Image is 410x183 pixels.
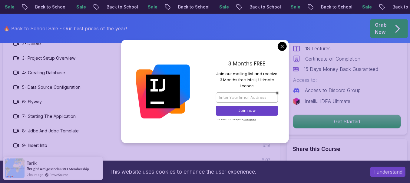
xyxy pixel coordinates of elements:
h3: 3 - Project Setup Overview [22,55,75,61]
a: Amigoscode PRO Membership [40,167,89,171]
div: This website uses cookies to enhance the user experience. [5,165,361,178]
button: Accept cookies [370,167,405,177]
h3: 4 - Creating Database [22,70,65,76]
h3: 8 - Jdbc And Jdbc Template [22,128,79,134]
a: ProveSource [49,172,68,177]
p: Sale [211,4,231,10]
span: Bought [27,166,39,171]
span: 8:07 [262,157,270,163]
p: Get Started [293,115,401,128]
p: Sale [68,4,88,10]
p: Back to School [313,4,354,10]
img: provesource social proof notification image [5,158,25,178]
h3: 2 - Delete [22,41,41,47]
p: 15 Days Money Back Guaranteed [304,65,378,73]
p: Back to School [170,4,211,10]
h3: 6 - Flyway [22,99,42,105]
h3: 7 - Starting The Application [22,113,76,119]
p: 🔥 Back to School Sale - Our best prices of the year! [4,25,127,32]
p: Sale [283,4,302,10]
p: Back to School [27,4,68,10]
span: 2 hours ago [27,172,43,177]
p: IntelliJ IDEA Ultimate [305,98,350,105]
p: Certificate of Completion [305,55,360,62]
h2: Share this Course [293,145,401,153]
span: Tarik [27,161,37,166]
button: Get Started [293,115,401,128]
span: 6:18 [263,142,270,148]
img: jetbrains logo [293,98,300,105]
p: Access to Discord Group [305,87,361,94]
p: Grab Now [375,21,387,36]
p: 18 Lectures [305,45,331,52]
h3: 5 - Data Source Configuration [22,84,81,90]
h3: 9 - Insert Into [22,142,47,148]
p: Back to School [242,4,283,10]
p: Access to: [293,76,401,84]
p: Back to School [99,4,140,10]
p: Sale [354,4,374,10]
p: Sale [140,4,159,10]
